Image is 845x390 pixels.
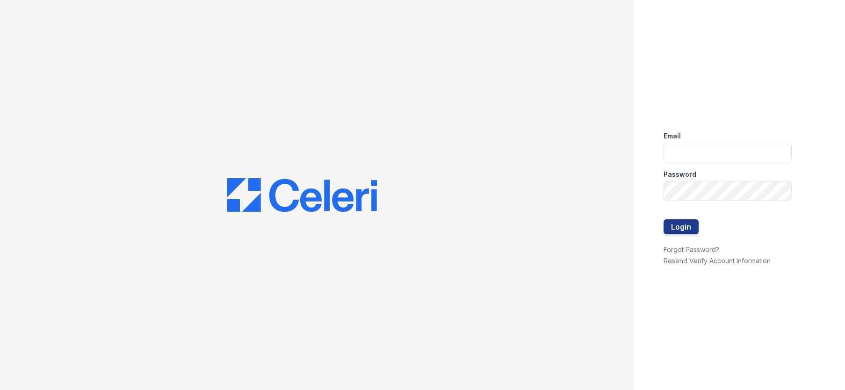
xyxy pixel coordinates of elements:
[664,219,699,234] button: Login
[227,178,377,212] img: CE_Logo_Blue-a8612792a0a2168367f1c8372b55b34899dd931a85d93a1a3d3e32e68fde9ad4.png
[664,246,719,253] a: Forgot Password?
[664,257,771,265] a: Resend Verify Account Information
[664,131,681,141] label: Email
[664,170,696,179] label: Password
